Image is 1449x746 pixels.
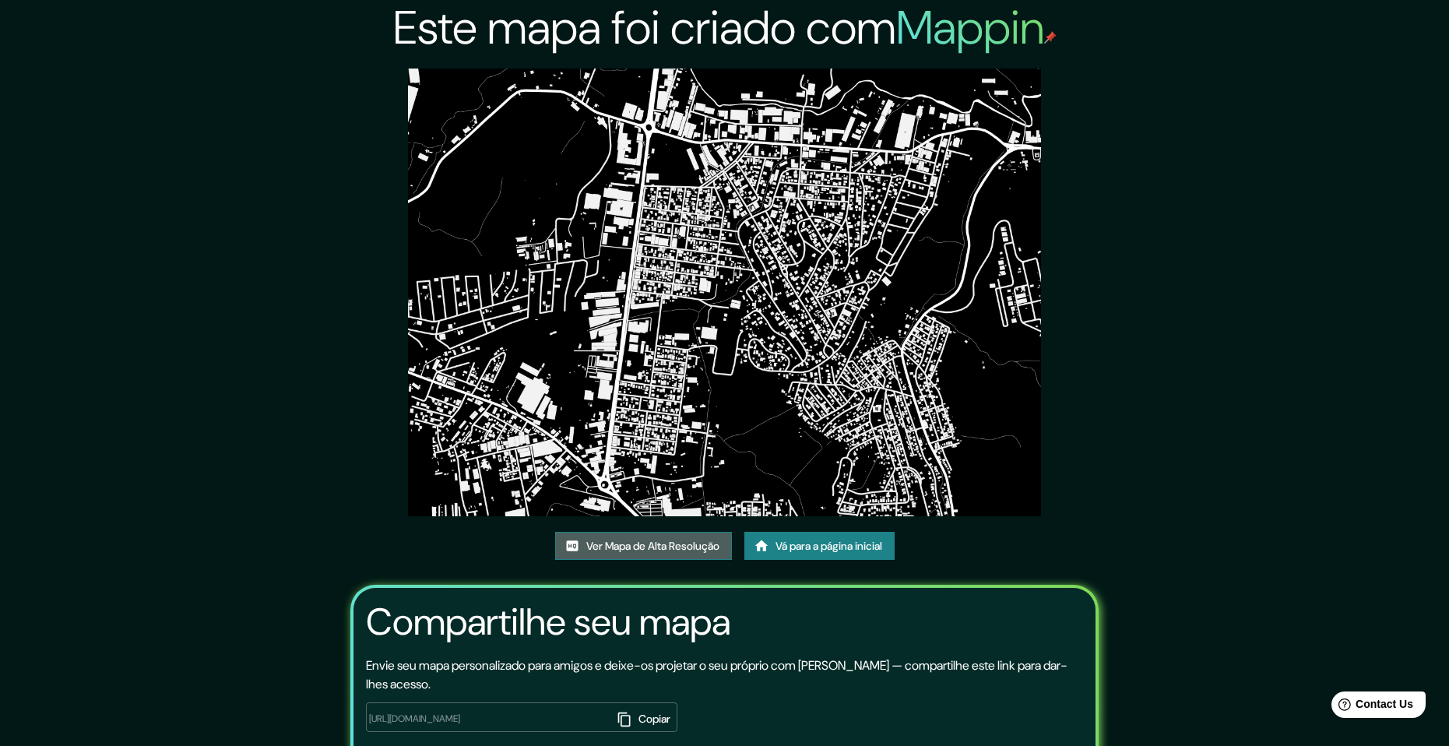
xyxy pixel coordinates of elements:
p: Envie seu mapa personalizado para amigos e deixe-os projetar o seu próprio com [PERSON_NAME] — co... [366,656,1084,694]
a: Vá para a página inicial [744,532,895,561]
img: mappin-pin [1044,31,1057,44]
a: Ver Mapa de Alta Resolução [555,532,732,561]
img: created-map [408,69,1041,516]
h3: Compartilhe seu mapa [366,600,730,644]
iframe: Help widget launcher [1310,685,1432,729]
button: Copiar [612,706,677,732]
